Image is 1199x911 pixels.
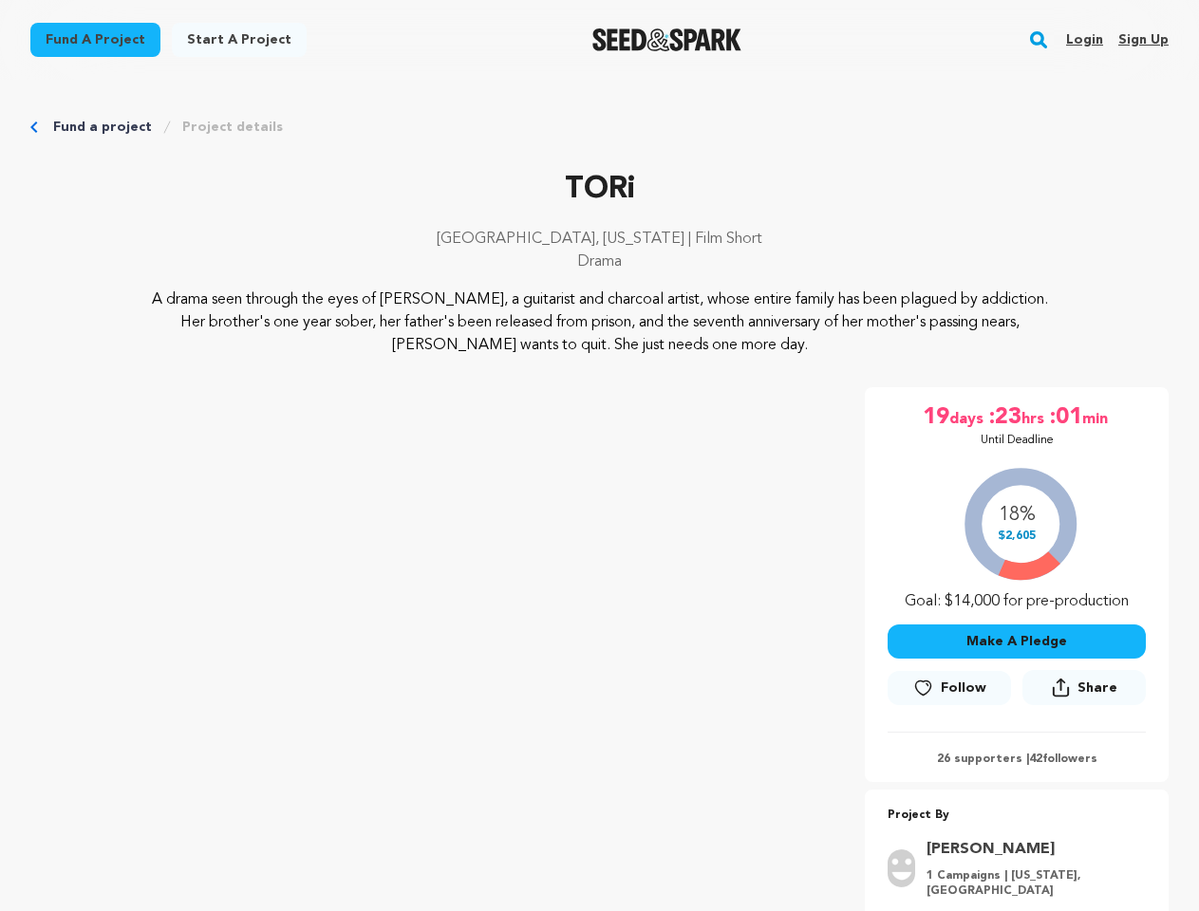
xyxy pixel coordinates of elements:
a: Sign up [1118,25,1169,55]
span: :01 [1048,402,1082,433]
button: Share [1022,670,1146,705]
p: Project By [888,805,1146,827]
img: user.png [888,849,915,887]
a: Fund a project [53,118,152,137]
img: Seed&Spark Logo Dark Mode [592,28,741,51]
p: Until Deadline [981,433,1054,448]
p: TORi [30,167,1169,213]
a: Login [1066,25,1103,55]
a: Project details [182,118,283,137]
span: Share [1077,679,1117,697]
span: Follow [941,679,986,697]
a: Goto Steven Fox profile [927,838,1134,861]
span: min [1082,402,1112,433]
span: days [949,402,987,433]
span: :23 [987,402,1021,433]
a: Follow [888,671,1011,705]
a: Start a project [172,23,307,57]
a: Fund a project [30,23,160,57]
span: hrs [1021,402,1048,433]
span: Share [1022,670,1146,713]
p: Drama [30,251,1169,273]
span: 19 [923,402,949,433]
div: Breadcrumb [30,118,1169,137]
p: 26 supporters | followers [888,752,1146,767]
span: 42 [1029,753,1042,765]
button: Make A Pledge [888,624,1146,659]
p: 1 Campaigns | [US_STATE], [GEOGRAPHIC_DATA] [927,868,1134,899]
p: [GEOGRAPHIC_DATA], [US_STATE] | Film Short [30,228,1169,251]
p: A drama seen through the eyes of [PERSON_NAME], a guitarist and charcoal artist, whose entire fam... [144,288,1055,357]
a: Seed&Spark Homepage [592,28,741,51]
